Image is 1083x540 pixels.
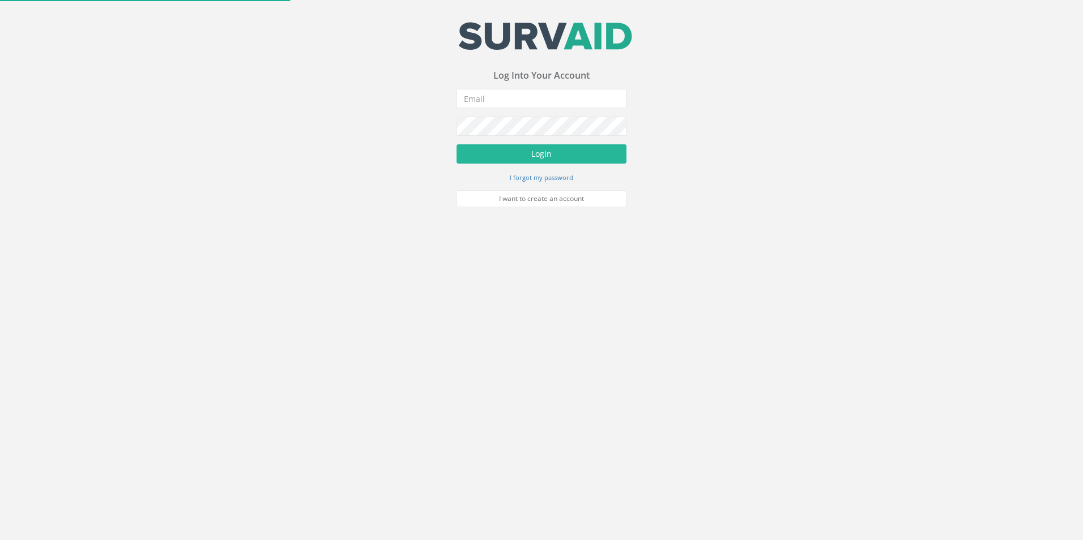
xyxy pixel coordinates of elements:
small: I forgot my password [510,174,573,182]
a: I forgot my password [510,173,573,183]
a: I want to create an account [457,191,626,208]
h3: Log Into Your Account [457,71,626,82]
button: Login [457,145,626,164]
input: Email [457,89,626,109]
